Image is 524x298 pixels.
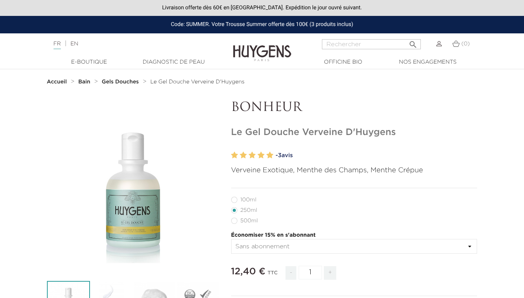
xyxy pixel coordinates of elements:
[135,58,213,66] a: Diagnostic de peau
[231,218,267,224] label: 500ml
[150,79,244,85] a: Le Gel Douche Verveine D'Huygens
[231,127,477,138] h1: Le Gel Douche Verveine D'Huygens
[278,152,281,158] span: 3
[240,150,247,161] label: 2
[50,39,213,49] div: |
[231,231,477,239] p: Économiser 15% en s'abonnant
[324,266,336,280] span: +
[102,79,140,85] a: Gels Douches
[78,79,90,85] strong: Bain
[299,266,322,279] input: Quantité
[233,33,291,62] img: Huygens
[268,265,278,286] div: TTC
[266,150,273,161] label: 5
[47,79,69,85] a: Accueil
[276,150,477,161] a: -3avis
[249,150,256,161] label: 3
[102,79,139,85] strong: Gels Douches
[231,100,477,115] p: BONHEUR
[322,39,421,49] input: Rechercher
[47,79,67,85] strong: Accueil
[461,41,470,47] span: (0)
[231,165,477,176] p: Verveine Exotique, Menthe des Champs, Menthe Crépue
[258,150,265,161] label: 4
[304,58,382,66] a: Officine Bio
[231,267,266,276] span: 12,40 €
[70,41,78,47] a: EN
[408,38,418,47] i: 
[389,58,467,66] a: Nos engagements
[231,207,266,213] label: 250ml
[78,79,92,85] a: Bain
[50,58,128,66] a: E-Boutique
[231,197,266,203] label: 100ml
[231,150,238,161] label: 1
[54,41,61,49] a: FR
[406,37,420,47] button: 
[285,266,296,280] span: -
